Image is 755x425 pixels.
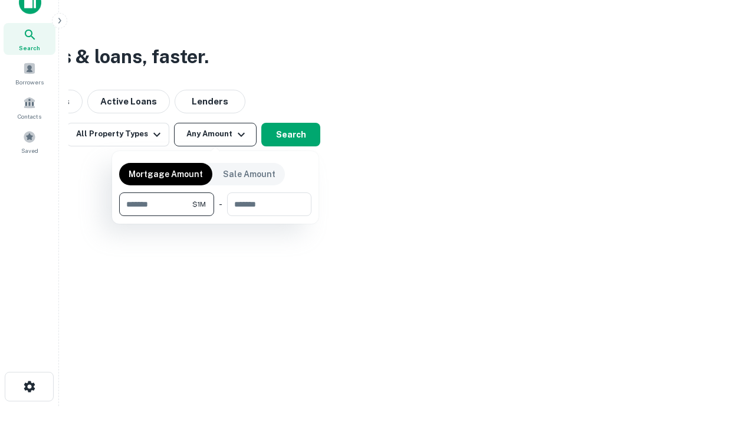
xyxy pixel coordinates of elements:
[696,331,755,387] iframe: Chat Widget
[219,192,222,216] div: -
[192,199,206,210] span: $1M
[129,168,203,181] p: Mortgage Amount
[223,168,275,181] p: Sale Amount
